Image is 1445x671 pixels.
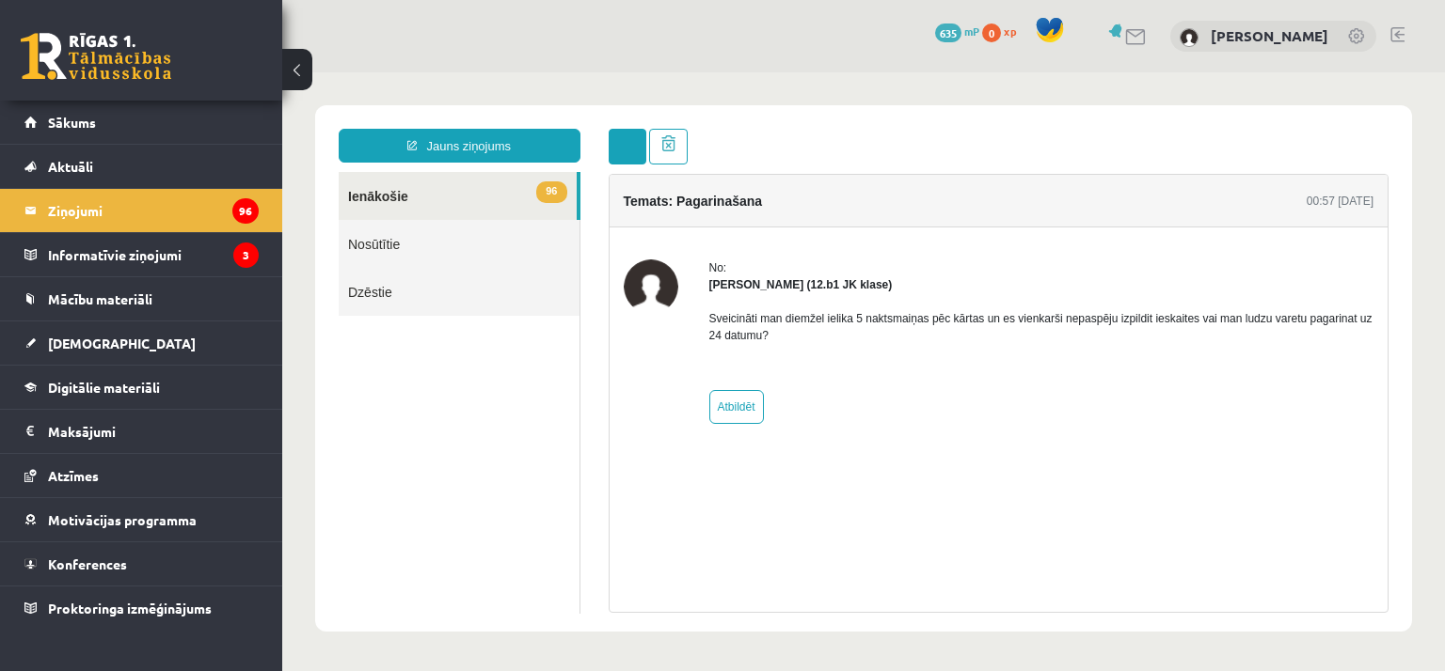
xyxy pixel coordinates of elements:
p: Sveicināti man diemžel ielika 5 naktsmaiņas pēc kārtas un es vienkarši nepaspēju izpildit ieskait... [427,238,1092,272]
div: 00:57 [DATE] [1024,120,1091,137]
a: Konferences [24,542,259,585]
a: Rīgas 1. Tālmācības vidusskola [21,33,171,80]
strong: [PERSON_NAME] (12.b1 JK klase) [427,206,611,219]
a: Atbildēt [427,318,482,351]
a: Digitālie materiāli [24,366,259,409]
img: Kārlis Eglis [1180,28,1199,47]
legend: Informatīvie ziņojumi [48,233,259,276]
i: 96 [232,198,259,224]
a: Atzīmes [24,454,259,497]
a: Nosūtītie [56,148,297,195]
h4: Temats: Pagarinašana [341,121,481,136]
legend: Maksājumi [48,410,259,453]
a: Sākums [24,101,259,144]
a: Proktoringa izmēģinājums [24,586,259,630]
a: [DEMOGRAPHIC_DATA] [24,321,259,365]
span: Mācību materiāli [48,290,152,307]
a: 96Ienākošie [56,100,294,148]
span: Atzīmes [48,467,99,484]
a: 635 mP [935,23,979,39]
span: Aktuāli [48,158,93,175]
a: Aktuāli [24,145,259,188]
span: Digitālie materiāli [48,379,160,396]
a: [PERSON_NAME] [1211,26,1328,45]
span: 635 [935,23,961,42]
img: Krists Kristians Haļins [341,187,396,242]
a: 0 xp [982,23,1025,39]
a: Dzēstie [56,195,297,243]
span: Proktoringa izmēģinājums [48,600,212,616]
span: mP [964,23,979,39]
legend: Ziņojumi [48,189,259,232]
i: 3 [233,242,259,268]
span: 96 [254,109,284,131]
a: Jauns ziņojums [56,56,298,90]
a: Ziņojumi96 [24,189,259,232]
a: Motivācijas programma [24,498,259,541]
span: 0 [982,23,1001,42]
a: Maksājumi [24,410,259,453]
div: No: [427,187,1092,204]
span: [DEMOGRAPHIC_DATA] [48,335,196,351]
span: Motivācijas programma [48,511,197,528]
span: xp [1004,23,1016,39]
span: Konferences [48,555,127,572]
span: Sākums [48,114,96,131]
a: Informatīvie ziņojumi3 [24,233,259,276]
a: Mācību materiāli [24,277,259,320]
